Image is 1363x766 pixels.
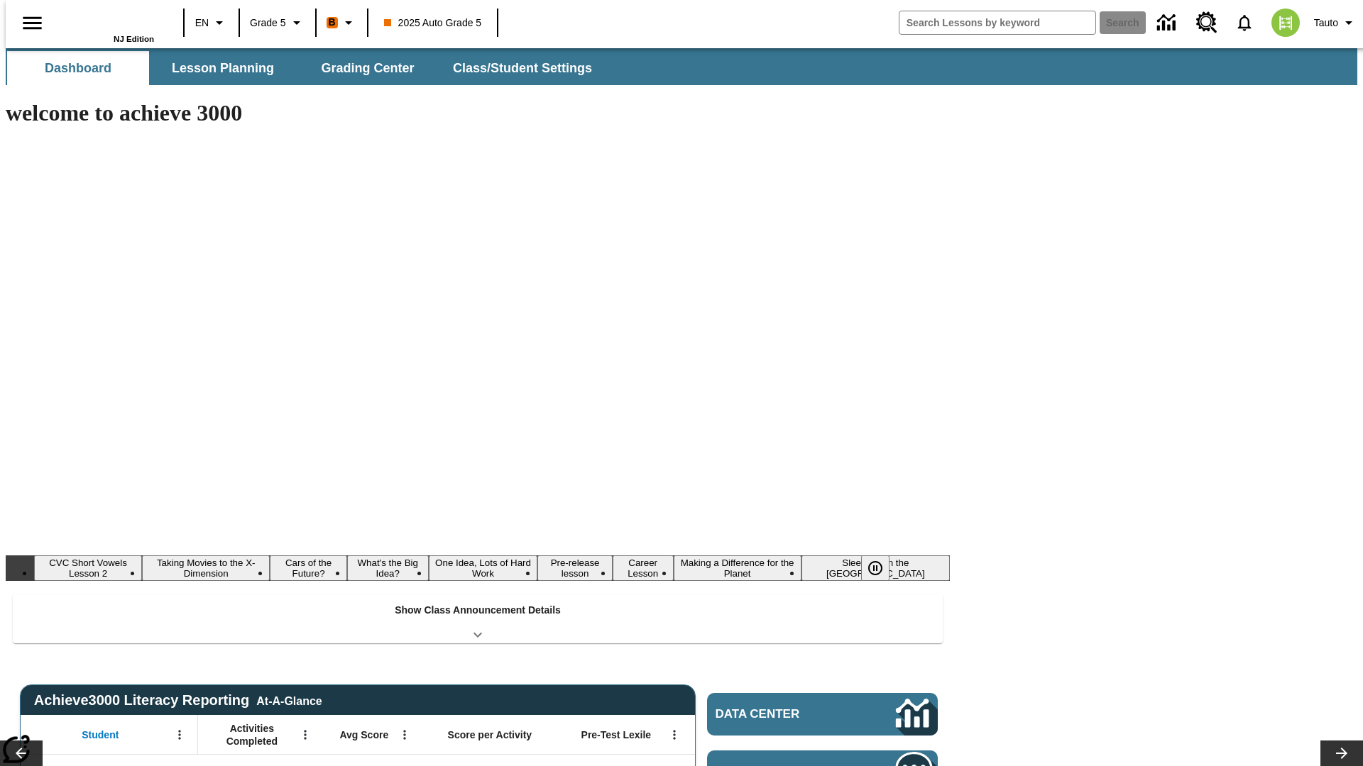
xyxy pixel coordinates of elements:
button: Slide 5 One Idea, Lots of Hard Work [429,555,538,581]
a: Data Center [707,693,938,736]
button: Grading Center [297,51,439,85]
span: Pre-Test Lexile [581,728,652,741]
span: Avg Score [339,728,388,741]
span: B [329,13,336,31]
button: Open Menu [394,724,415,745]
div: SubNavbar [6,48,1357,85]
span: NJ Edition [114,35,154,43]
button: Grade: Grade 5, Select a grade [244,10,311,35]
p: Show Class Announcement Details [395,603,561,618]
button: Open Menu [169,724,190,745]
a: Home [62,6,154,35]
a: Resource Center, Will open in new tab [1188,4,1226,42]
img: avatar image [1271,9,1300,37]
button: Slide 3 Cars of the Future? [270,555,346,581]
button: Open Menu [664,724,685,745]
button: Lesson Planning [152,51,294,85]
span: 2025 Auto Grade 5 [384,16,482,30]
span: Data Center [716,707,848,721]
div: Home [62,5,154,43]
button: Boost Class color is orange. Change class color [321,10,363,35]
button: Dashboard [7,51,149,85]
a: Data Center [1149,4,1188,43]
button: Pause [861,555,889,581]
button: Language: EN, Select a language [189,10,234,35]
button: Slide 1 CVC Short Vowels Lesson 2 [34,555,142,581]
span: Score per Activity [448,728,532,741]
span: EN [195,16,209,30]
span: Grade 5 [250,16,286,30]
span: Student [82,728,119,741]
button: Slide 2 Taking Movies to the X-Dimension [142,555,270,581]
h1: welcome to achieve 3000 [6,100,950,126]
div: At-A-Glance [256,692,322,708]
div: Pause [861,555,904,581]
span: Achieve3000 Literacy Reporting [34,692,322,709]
div: Show Class Announcement Details [13,594,943,643]
button: Slide 4 What's the Big Idea? [347,555,429,581]
button: Profile/Settings [1308,10,1363,35]
button: Open Menu [295,724,316,745]
button: Lesson carousel, Next [1320,740,1363,766]
input: search field [899,11,1095,34]
button: Select a new avatar [1263,4,1308,41]
span: Activities Completed [205,722,299,748]
button: Class/Student Settings [442,51,603,85]
button: Slide 7 Career Lesson [613,555,674,581]
button: Open side menu [11,2,53,44]
button: Slide 9 Sleepless in the Animal Kingdom [801,555,950,581]
div: SubNavbar [6,51,605,85]
button: Slide 6 Pre-release lesson [537,555,612,581]
button: Slide 8 Making a Difference for the Planet [674,555,801,581]
span: Tauto [1314,16,1338,30]
a: Notifications [1226,4,1263,41]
